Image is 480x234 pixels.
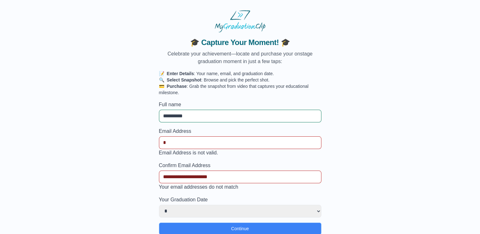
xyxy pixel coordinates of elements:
label: Full name [159,101,321,108]
strong: Select Snapshot [167,77,201,82]
span: 🔍 [159,77,164,82]
span: 💳 [159,84,164,89]
label: Email Address [159,127,321,135]
p: : Your name, email, and graduation date. [159,70,321,77]
p: : Grab the snapshot from video that captures your educational milestone. [159,83,321,96]
img: MyGraduationClip [215,10,266,32]
span: 📝 [159,71,164,76]
label: Confirm Email Address [159,162,321,169]
strong: Purchase [167,84,187,89]
label: Your Graduation Date [159,196,321,204]
strong: Enter Details [167,71,194,76]
p: : Browse and pick the perfect shot. [159,77,321,83]
span: 🎓 Capture Your Moment! 🎓 [159,37,321,48]
p: Celebrate your achievement—locate and purchase your onstage graduation moment in just a few taps: [159,50,321,65]
span: Email Address is not valid. [159,150,218,155]
span: Your email addresses do not match [159,184,238,190]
